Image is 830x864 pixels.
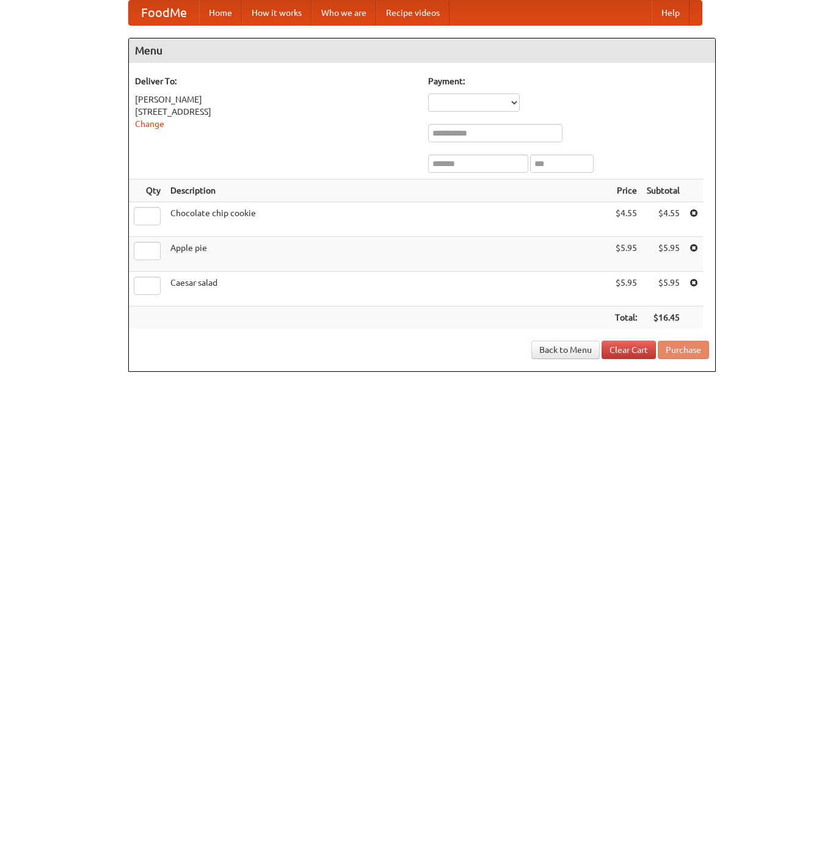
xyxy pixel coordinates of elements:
[610,180,642,202] th: Price
[642,272,685,307] td: $5.95
[602,341,656,359] a: Clear Cart
[642,307,685,329] th: $16.45
[135,93,416,106] div: [PERSON_NAME]
[166,272,610,307] td: Caesar salad
[135,75,416,87] h5: Deliver To:
[166,180,610,202] th: Description
[642,180,685,202] th: Subtotal
[610,307,642,329] th: Total:
[428,75,709,87] h5: Payment:
[129,180,166,202] th: Qty
[311,1,376,25] a: Who we are
[129,38,715,63] h4: Menu
[166,237,610,272] td: Apple pie
[610,202,642,237] td: $4.55
[242,1,311,25] a: How it works
[642,202,685,237] td: $4.55
[376,1,450,25] a: Recipe videos
[199,1,242,25] a: Home
[658,341,709,359] button: Purchase
[642,237,685,272] td: $5.95
[610,237,642,272] td: $5.95
[135,119,164,129] a: Change
[166,202,610,237] td: Chocolate chip cookie
[135,106,416,118] div: [STREET_ADDRESS]
[129,1,199,25] a: FoodMe
[531,341,600,359] a: Back to Menu
[610,272,642,307] td: $5.95
[652,1,690,25] a: Help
